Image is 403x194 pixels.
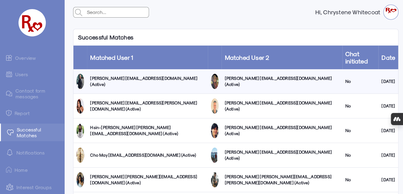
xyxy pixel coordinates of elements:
a: Chat initiated [345,50,368,65]
a: Matched User 2 [225,54,269,61]
img: tgllwhcayzxyy8kmxxg6.jpg [76,123,84,138]
img: matched.svg [7,129,14,135]
div: [PERSON_NAME] [EMAIL_ADDRESS][DOMAIN_NAME] (Active) [225,100,339,112]
img: wm1uibsf3h4w4jxhanrp.png [211,123,218,138]
div: No [345,78,375,84]
div: No [345,152,375,158]
div: [PERSON_NAME] [EMAIL_ADDRESS][DOMAIN_NAME] (Active) [225,124,339,137]
div: [PERSON_NAME] [EMAIL_ADDRESS][DOMAIN_NAME] (Active) [90,75,205,87]
div: [PERSON_NAME] [EMAIL_ADDRESS][PERSON_NAME][DOMAIN_NAME] (Active) [90,100,205,112]
div: [PERSON_NAME] [EMAIL_ADDRESS][DOMAIN_NAME] (Active) [225,75,339,87]
div: No [345,128,375,134]
img: admin-search.svg [73,7,84,18]
div: [DATE] [381,152,395,158]
img: notification-default-white.svg [6,149,13,156]
strong: Hi, Chrystene Whitecoat [315,9,383,15]
input: Search... [85,7,149,17]
div: Hsin-[PERSON_NAME] [PERSON_NAME][EMAIL_ADDRESS][DOMAIN_NAME] (Active) [90,124,205,137]
img: ooxzqvmrr6cedzwins93.jpg [211,172,218,187]
img: admin-ic-report.svg [6,110,12,116]
img: intrestGropus.svg [6,183,13,191]
p: Successful Matches [73,29,138,46]
div: No [345,177,375,183]
div: [DATE] [381,103,395,109]
a: Date [381,54,395,61]
div: [DATE] [381,177,395,183]
div: [PERSON_NAME] [PERSON_NAME][EMAIL_ADDRESS][DOMAIN_NAME] (Active) [90,174,205,186]
img: wzi9xzdmkac4pjxxmzi3.jpg [76,74,84,89]
img: admin-ic-contact-message.svg [6,91,12,97]
img: de2jv1lytegpmlfr9y0u.png [211,74,218,89]
a: Matched User 1 [90,54,133,61]
img: ao9djl9jilr8lnsynfvc.jpg [76,98,84,114]
img: q57vwmuklnhgsrkpxp1d.jpg [76,172,84,187]
img: admin-ic-overview.svg [6,55,12,61]
div: [PERSON_NAME] [PERSON_NAME][EMAIL_ADDRESS][PERSON_NAME][DOMAIN_NAME] (Active) [225,174,339,186]
img: w0p9hbzmpxdg4u1xuufl.jpg [211,148,218,163]
div: [PERSON_NAME] [EMAIL_ADDRESS][DOMAIN_NAME] (Active) [225,149,339,161]
img: ic-home.png [6,167,12,173]
div: [DATE] [381,78,395,84]
div: Cho May [EMAIL_ADDRESS][DOMAIN_NAME] (Active) [90,152,205,158]
img: cwalmn2rujubq7xrqhsk.jpg [76,148,84,163]
img: admin-ic-users.svg [6,71,12,77]
div: No [345,103,375,109]
img: wbnze56gxmadyuycs51c.jpg [211,98,218,114]
div: [DATE] [381,128,395,134]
